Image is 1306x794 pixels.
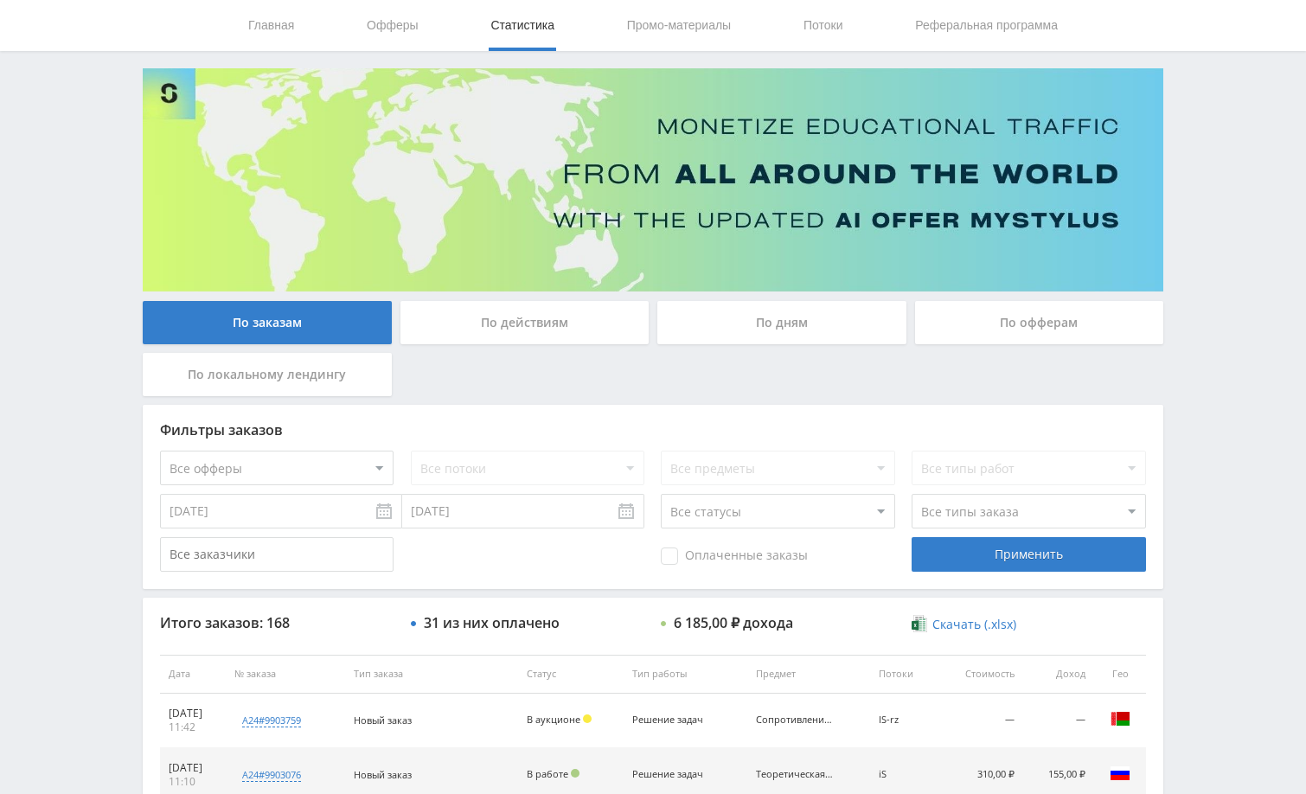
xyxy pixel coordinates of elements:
[632,769,710,780] div: Решение задач
[661,547,808,565] span: Оплаченные заказы
[160,422,1146,438] div: Фильтры заказов
[143,353,392,396] div: По локальному лендингу
[1094,655,1146,694] th: Гео
[169,775,217,789] div: 11:10
[1110,708,1130,729] img: blr.png
[354,714,412,727] span: Новый заказ
[657,301,906,344] div: По дням
[527,767,568,780] span: В работе
[912,537,1145,572] div: Применить
[632,714,710,726] div: Решение задач
[160,537,394,572] input: Все заказчики
[912,616,1015,633] a: Скачать (.xlsx)
[160,615,394,631] div: Итого заказов: 168
[583,714,592,723] span: Холд
[756,714,834,726] div: Сопротивление материалов
[571,769,579,778] span: Подтвержден
[1023,655,1094,694] th: Доход
[354,768,412,781] span: Новый заказ
[912,615,926,632] img: xlsx
[879,769,929,780] div: iS
[674,615,793,631] div: 6 185,00 ₽ дохода
[169,761,217,775] div: [DATE]
[160,655,226,694] th: Дата
[242,768,301,782] div: a24#9903076
[756,769,834,780] div: Теоретическая механика
[1023,694,1094,748] td: —
[242,714,301,727] div: a24#9903759
[169,720,217,734] div: 11:42
[915,301,1164,344] div: По офферам
[932,618,1016,631] span: Скачать (.xlsx)
[1110,763,1130,784] img: rus.png
[143,301,392,344] div: По заказам
[938,694,1024,748] td: —
[400,301,650,344] div: По действиям
[143,68,1163,291] img: Banner
[624,655,746,694] th: Тип работы
[747,655,870,694] th: Предмет
[169,707,217,720] div: [DATE]
[226,655,344,694] th: № заказа
[345,655,518,694] th: Тип заказа
[424,615,560,631] div: 31 из них оплачено
[879,714,929,726] div: IS-rz
[870,655,938,694] th: Потоки
[518,655,624,694] th: Статус
[938,655,1024,694] th: Стоимость
[527,713,580,726] span: В аукционе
